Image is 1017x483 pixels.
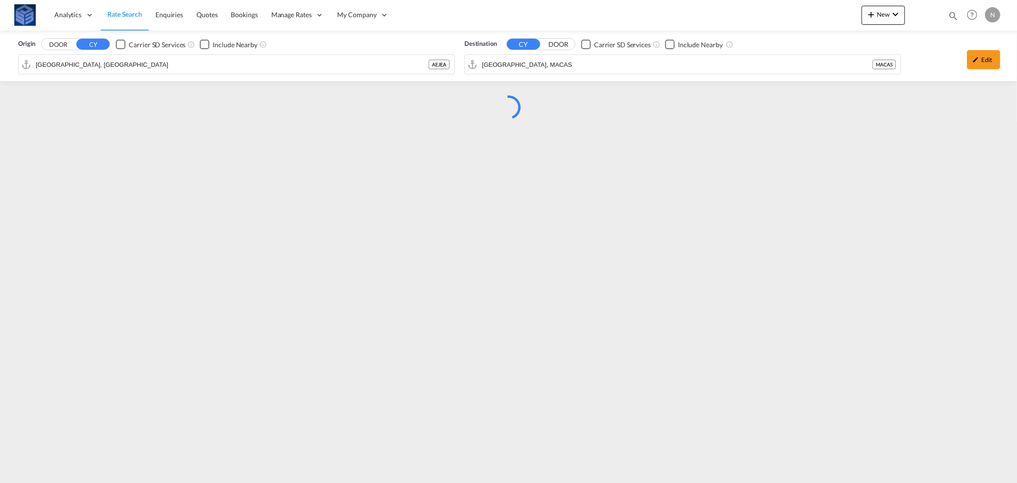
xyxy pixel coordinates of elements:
div: MACAS [873,60,896,69]
md-input-container: Casablanca, MACAS [465,55,901,74]
input: Search by Port [482,57,873,72]
span: Rate Search [107,10,142,18]
md-checkbox: Checkbox No Ink [665,39,723,49]
div: N [985,7,1000,22]
span: Manage Rates [271,10,312,20]
div: Carrier SD Services [594,40,651,50]
button: DOOR [41,39,75,50]
span: Destination [464,39,497,49]
md-icon: Unchecked: Ignores neighbouring ports when fetching rates.Checked : Includes neighbouring ports w... [259,41,267,48]
button: DOOR [542,39,575,50]
span: Help [964,7,980,23]
md-checkbox: Checkbox No Ink [200,39,257,49]
span: New [865,10,901,18]
span: My Company [338,10,377,20]
img: fff785d0086311efa2d3e168b14c2f64.png [14,4,36,26]
md-checkbox: Checkbox No Ink [581,39,651,49]
md-icon: icon-plus 400-fg [865,9,877,20]
md-icon: icon-magnify [948,10,958,21]
md-icon: Unchecked: Search for CY (Container Yard) services for all selected carriers.Checked : Search for... [187,41,195,48]
div: Include Nearby [213,40,257,50]
span: Analytics [54,10,82,20]
div: icon-magnify [948,10,958,25]
div: icon-pencilEdit [967,50,1000,69]
md-input-container: Jebel Ali, AEJEA [19,55,454,74]
md-icon: icon-chevron-down [890,9,901,20]
div: Include Nearby [678,40,723,50]
span: Quotes [196,10,217,19]
md-icon: icon-pencil [973,56,979,63]
button: CY [507,39,540,50]
div: Help [964,7,985,24]
div: AEJEA [429,60,450,69]
button: icon-plus 400-fgNewicon-chevron-down [862,6,905,25]
md-icon: Unchecked: Search for CY (Container Yard) services for all selected carriers.Checked : Search for... [653,41,660,48]
md-checkbox: Checkbox No Ink [116,39,185,49]
span: Bookings [231,10,258,19]
button: CY [76,39,110,50]
input: Search by Port [36,57,429,72]
md-icon: Unchecked: Ignores neighbouring ports when fetching rates.Checked : Includes neighbouring ports w... [726,41,733,48]
span: Enquiries [155,10,183,19]
span: Origin [18,39,35,49]
div: Carrier SD Services [129,40,185,50]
